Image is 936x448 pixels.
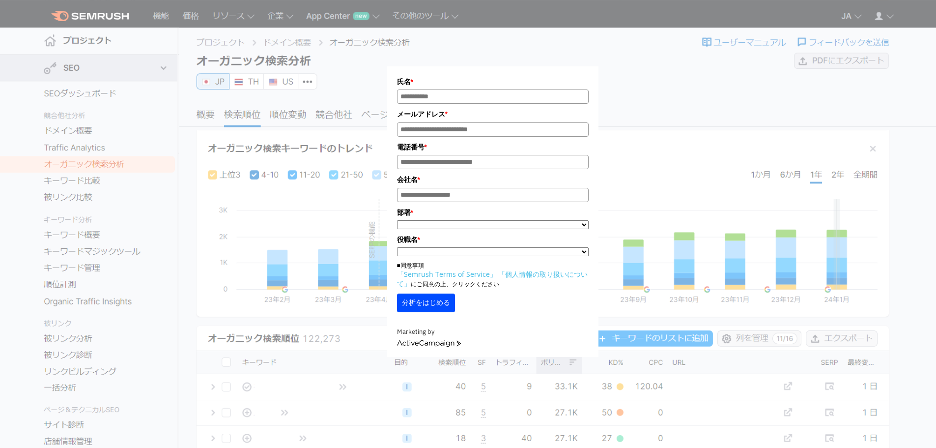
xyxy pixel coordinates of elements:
button: 分析をはじめる [397,294,455,312]
label: 部署 [397,207,589,218]
label: 会社名 [397,174,589,185]
p: ■同意事項 にご同意の上、クリックください [397,261,589,289]
a: 「個人情報の取り扱いについて」 [397,269,588,288]
label: 氏名 [397,76,589,87]
label: 役職名 [397,234,589,245]
a: 「Semrush Terms of Service」 [397,269,497,279]
label: 電話番号 [397,142,589,152]
label: メールアドレス [397,109,589,119]
div: Marketing by [397,327,589,337]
